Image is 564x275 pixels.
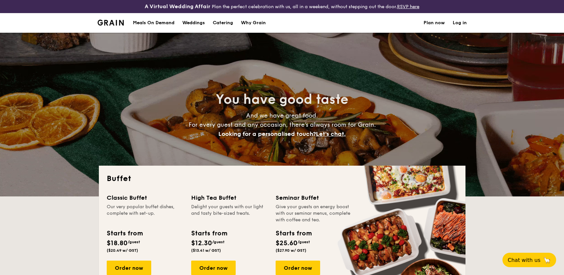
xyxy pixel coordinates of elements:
[543,256,551,264] span: 🦙
[107,261,151,275] div: Order now
[508,257,540,263] span: Chat with us
[129,13,178,33] a: Meals On Demand
[397,4,419,9] a: RSVP here
[178,13,209,33] a: Weddings
[98,20,124,26] img: Grain
[94,3,470,10] div: Plan the perfect celebration with us, all in a weekend, without stepping out the door.
[191,193,268,202] div: High Tea Buffet
[218,130,316,137] span: Looking for a personalised touch?
[128,240,140,244] span: /guest
[276,193,352,202] div: Seminar Buffet
[191,248,221,253] span: ($13.41 w/ GST)
[276,229,311,238] div: Starts from
[213,13,233,33] h1: Catering
[316,130,346,137] span: Let's chat.
[276,261,320,275] div: Order now
[216,92,348,107] span: You have good taste
[453,13,467,33] a: Log in
[107,229,142,238] div: Starts from
[98,20,124,26] a: Logotype
[212,240,225,244] span: /guest
[107,204,183,223] div: Our very popular buffet dishes, complete with set-up.
[133,13,174,33] div: Meals On Demand
[182,13,205,33] div: Weddings
[191,261,236,275] div: Order now
[209,13,237,33] a: Catering
[107,248,138,253] span: ($20.49 w/ GST)
[191,229,227,238] div: Starts from
[241,13,266,33] div: Why Grain
[191,239,212,247] span: $12.30
[189,112,376,137] span: And we have great food. For every guest and any occasion, there’s always room for Grain.
[107,239,128,247] span: $18.80
[276,204,352,223] div: Give your guests an energy boost with our seminar menus, complete with coffee and tea.
[276,239,298,247] span: $25.60
[191,204,268,223] div: Delight your guests with our light and tasty bite-sized treats.
[107,174,458,184] h2: Buffet
[107,193,183,202] div: Classic Buffet
[276,248,306,253] span: ($27.90 w/ GST)
[424,13,445,33] a: Plan now
[298,240,310,244] span: /guest
[237,13,270,33] a: Why Grain
[502,253,556,267] button: Chat with us🦙
[145,3,210,10] h4: A Virtual Wedding Affair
